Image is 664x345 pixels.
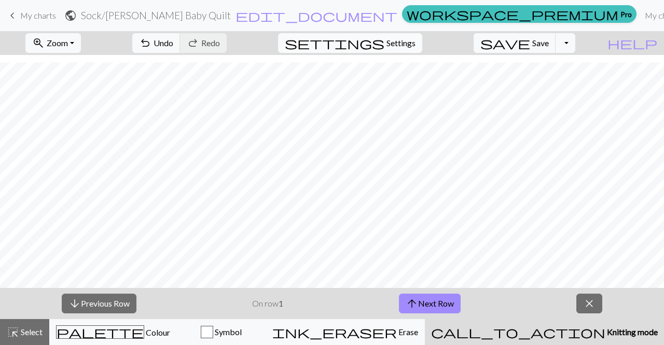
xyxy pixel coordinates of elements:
span: help [607,36,657,50]
span: keyboard_arrow_left [6,8,19,23]
span: public [64,8,77,23]
span: zoom_in [32,36,45,50]
span: workspace_premium [407,7,618,21]
span: My charts [20,10,56,20]
button: SettingsSettings [278,33,422,53]
a: Pro [402,5,637,23]
span: arrow_upward [406,296,418,311]
button: Next Row [399,294,461,313]
button: Save [474,33,556,53]
button: Symbol [177,319,266,345]
span: Knitting mode [605,327,658,337]
span: save [480,36,530,50]
button: Zoom [25,33,81,53]
h2: Sock / [PERSON_NAME] Baby Quilt [81,9,231,21]
span: Colour [144,327,170,337]
span: edit_document [236,8,397,23]
span: undo [139,36,151,50]
button: Knitting mode [425,319,664,345]
a: My charts [6,7,56,24]
strong: 1 [279,298,283,308]
span: Select [19,327,43,337]
span: palette [57,325,144,339]
span: Save [532,38,549,48]
button: Previous Row [62,294,136,313]
i: Settings [285,37,384,49]
span: Settings [386,37,416,49]
span: call_to_action [431,325,605,339]
button: Colour [49,319,177,345]
button: Undo [132,33,181,53]
span: close [583,296,596,311]
span: Undo [154,38,173,48]
span: Symbol [213,327,242,337]
span: ink_eraser [272,325,397,339]
span: settings [285,36,384,50]
span: Zoom [47,38,68,48]
button: Erase [266,319,425,345]
p: On row [252,297,283,310]
span: Erase [397,327,418,337]
span: arrow_downward [68,296,81,311]
span: highlight_alt [7,325,19,339]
